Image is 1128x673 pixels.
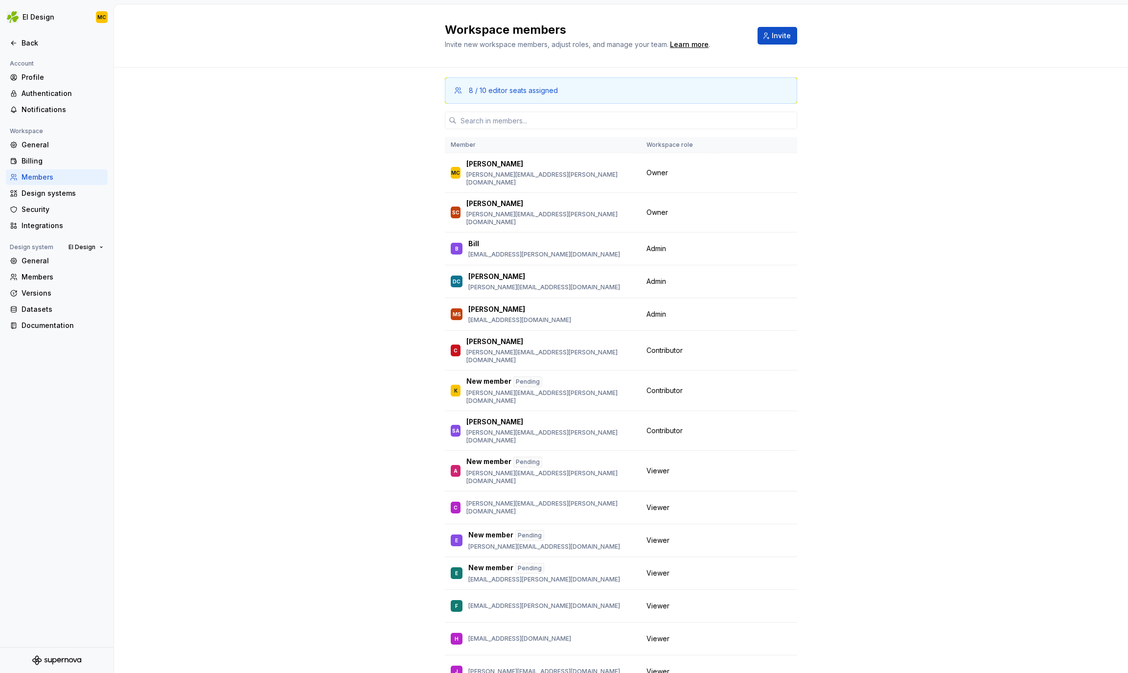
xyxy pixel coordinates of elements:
[22,38,104,48] div: Back
[22,172,104,182] div: Members
[22,272,104,282] div: Members
[468,316,571,324] p: [EMAIL_ADDRESS][DOMAIN_NAME]
[468,251,620,258] p: [EMAIL_ADDRESS][PERSON_NAME][DOMAIN_NAME]
[32,655,81,665] svg: Supernova Logo
[22,89,104,98] div: Authentication
[6,153,108,169] a: Billing
[452,208,460,217] div: SC
[646,309,666,319] span: Admin
[468,602,620,610] p: [EMAIL_ADDRESS][PERSON_NAME][DOMAIN_NAME]
[468,283,620,291] p: [PERSON_NAME][EMAIL_ADDRESS][DOMAIN_NAME]
[6,241,57,253] div: Design system
[646,386,683,395] span: Contributor
[6,302,108,317] a: Datasets
[515,530,544,541] div: Pending
[513,376,542,387] div: Pending
[646,168,668,178] span: Owner
[468,635,571,643] p: [EMAIL_ADDRESS][DOMAIN_NAME]
[466,457,511,467] p: New member
[6,70,108,85] a: Profile
[445,137,641,153] th: Member
[468,576,620,583] p: [EMAIL_ADDRESS][PERSON_NAME][DOMAIN_NAME]
[22,72,104,82] div: Profile
[455,568,458,578] div: E
[468,530,513,541] p: New member
[22,188,104,198] div: Design systems
[22,288,104,298] div: Versions
[670,40,709,49] a: Learn more
[454,386,458,395] div: K
[22,221,104,231] div: Integrations
[23,12,54,22] div: EI Design
[22,256,104,266] div: General
[641,137,715,153] th: Workspace role
[646,634,669,644] span: Viewer
[468,272,525,281] p: [PERSON_NAME]
[445,22,746,38] h2: Workspace members
[513,457,542,467] div: Pending
[515,563,544,574] div: Pending
[452,426,460,436] div: SA
[455,634,459,644] div: H
[6,137,108,153] a: General
[454,346,458,355] div: C
[466,348,635,364] p: [PERSON_NAME][EMAIL_ADDRESS][PERSON_NAME][DOMAIN_NAME]
[22,205,104,214] div: Security
[469,86,558,95] div: 8 / 10 editor seats assigned
[6,102,108,117] a: Notifications
[6,269,108,285] a: Members
[466,171,635,186] p: [PERSON_NAME][EMAIL_ADDRESS][PERSON_NAME][DOMAIN_NAME]
[468,563,513,574] p: New member
[466,159,523,169] p: [PERSON_NAME]
[7,11,19,23] img: 56b5df98-d96d-4d7e-807c-0afdf3bdaefa.png
[6,86,108,101] a: Authentication
[6,35,108,51] a: Back
[468,304,525,314] p: [PERSON_NAME]
[455,535,458,545] div: E
[646,277,666,286] span: Admin
[6,202,108,217] a: Security
[2,6,112,28] button: EI DesignMC
[6,58,38,70] div: Account
[466,429,635,444] p: [PERSON_NAME][EMAIL_ADDRESS][PERSON_NAME][DOMAIN_NAME]
[466,210,635,226] p: [PERSON_NAME][EMAIL_ADDRESS][PERSON_NAME][DOMAIN_NAME]
[646,466,669,476] span: Viewer
[6,318,108,333] a: Documentation
[646,208,668,217] span: Owner
[453,309,461,319] div: MS
[97,13,106,21] div: MC
[22,140,104,150] div: General
[455,244,459,254] div: B
[22,304,104,314] div: Datasets
[22,156,104,166] div: Billing
[445,40,668,48] span: Invite new workspace members, adjust roles, and manage your team.
[468,543,620,551] p: [PERSON_NAME][EMAIL_ADDRESS][DOMAIN_NAME]
[451,168,460,178] div: MC
[772,31,791,41] span: Invite
[668,41,710,48] span: .
[646,601,669,611] span: Viewer
[6,125,47,137] div: Workspace
[646,503,669,512] span: Viewer
[646,346,683,355] span: Contributor
[466,199,523,209] p: [PERSON_NAME]
[466,389,635,405] p: [PERSON_NAME][EMAIL_ADDRESS][PERSON_NAME][DOMAIN_NAME]
[646,244,666,254] span: Admin
[6,253,108,269] a: General
[466,376,511,387] p: New member
[646,535,669,545] span: Viewer
[466,469,635,485] p: [PERSON_NAME][EMAIL_ADDRESS][PERSON_NAME][DOMAIN_NAME]
[758,27,797,45] button: Invite
[22,321,104,330] div: Documentation
[455,601,458,611] div: F
[457,112,797,129] input: Search in members...
[453,277,460,286] div: DC
[69,243,95,251] span: EI Design
[6,186,108,201] a: Design systems
[466,500,635,515] p: [PERSON_NAME][EMAIL_ADDRESS][PERSON_NAME][DOMAIN_NAME]
[466,337,523,347] p: [PERSON_NAME]
[22,105,104,115] div: Notifications
[646,568,669,578] span: Viewer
